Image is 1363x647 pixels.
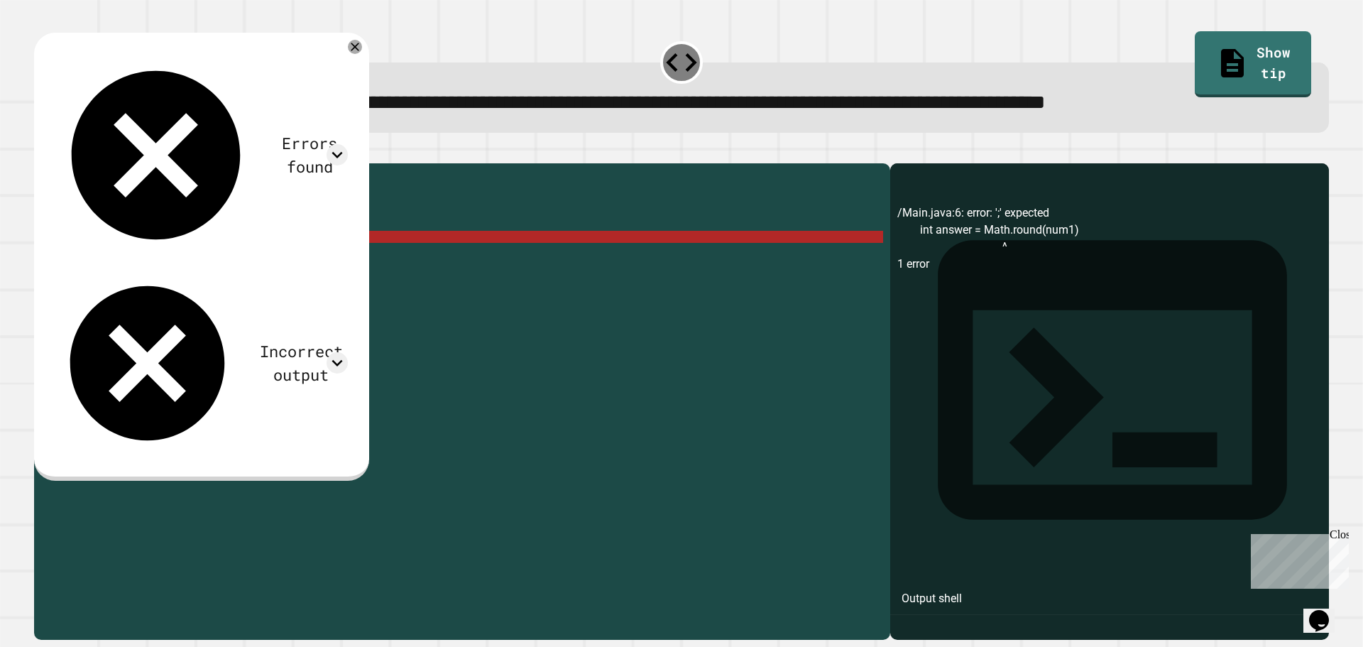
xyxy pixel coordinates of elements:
iframe: chat widget [1245,528,1349,589]
div: Chat with us now!Close [6,6,98,90]
div: /Main.java:6: error: ';' expected int answer = Math.round(num1) ^ 1 error [897,205,1322,640]
iframe: chat widget [1303,590,1349,633]
a: Show tip [1195,31,1310,97]
div: Incorrect output [255,339,349,386]
div: Errors found [271,131,348,178]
